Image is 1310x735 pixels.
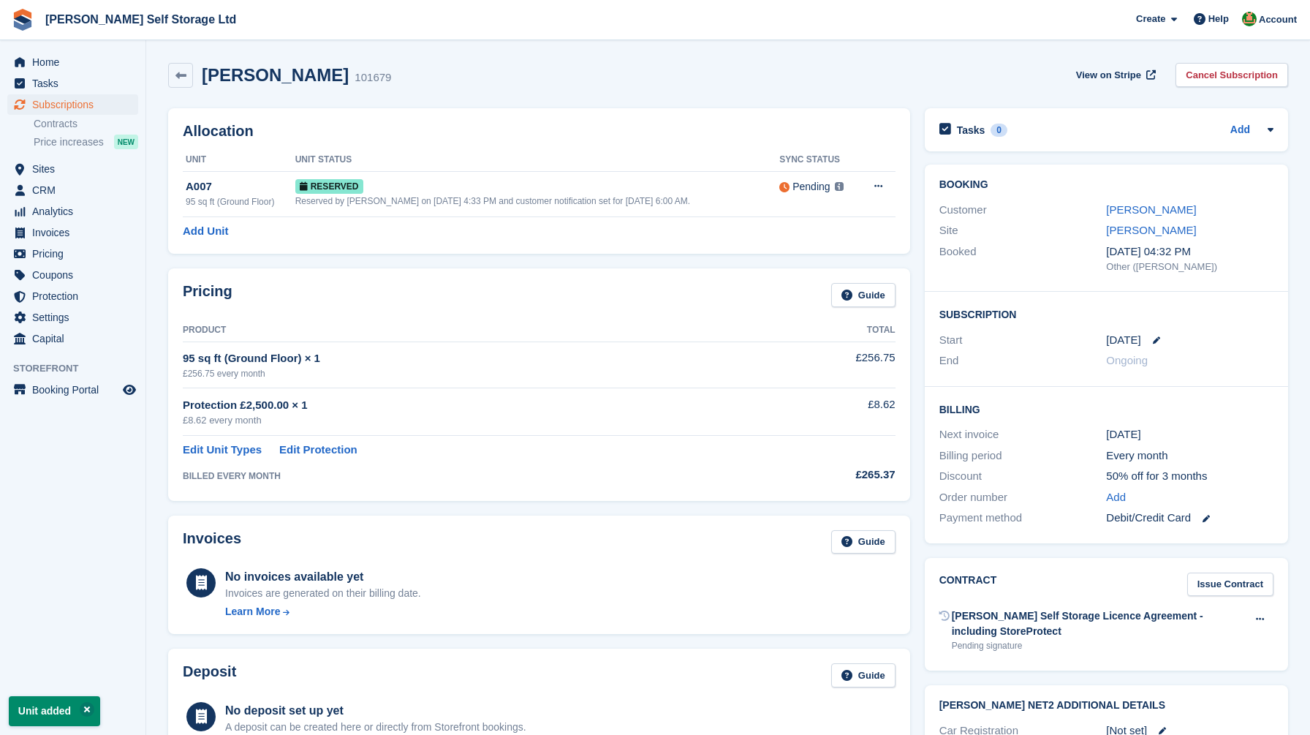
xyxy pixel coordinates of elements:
[7,265,138,285] a: menu
[952,639,1246,652] div: Pending signature
[763,319,895,342] th: Total
[183,319,763,342] th: Product
[355,69,391,86] div: 101679
[1106,510,1273,527] div: Debit/Credit Card
[295,195,779,208] div: Reserved by [PERSON_NAME] on [DATE] 4:33 PM and customer notification set for [DATE] 6:00 AM.
[12,9,34,31] img: stora-icon-8386f47178a22dfd0bd8f6a31ec36ba5ce8667c1dd55bd0f319d3a0aa187defe.svg
[939,426,1107,443] div: Next invoice
[939,510,1107,527] div: Payment method
[835,182,844,191] img: icon-info-grey-7440780725fd019a000dd9b08b2336e03edf1995a4989e88bcd33f0948082b44.svg
[225,586,421,601] div: Invoices are generated on their billing date.
[225,720,526,735] p: A deposit can be created here or directly from Storefront bookings.
[32,328,120,349] span: Capital
[295,148,779,172] th: Unit Status
[32,52,120,72] span: Home
[991,124,1007,137] div: 0
[225,604,280,619] div: Learn More
[225,568,421,586] div: No invoices available yet
[183,148,295,172] th: Unit
[295,179,363,194] span: Reserved
[1070,63,1159,87] a: View on Stripe
[1106,244,1273,260] div: [DATE] 04:32 PM
[763,342,895,388] td: £256.75
[34,117,138,131] a: Contracts
[183,223,228,240] a: Add Unit
[32,180,120,200] span: CRM
[939,179,1273,191] h2: Booking
[939,353,1107,369] div: End
[9,696,100,726] p: Unit added
[1106,354,1148,366] span: Ongoing
[32,159,120,179] span: Sites
[1106,260,1273,274] div: Other ([PERSON_NAME])
[831,283,896,307] a: Guide
[1106,332,1140,349] time: 2025-08-15 00:00:00 UTC
[1187,573,1273,597] a: Issue Contract
[183,413,763,428] div: £8.62 every month
[186,195,295,208] div: 95 sq ft (Ground Floor)
[1106,468,1273,485] div: 50% off for 3 months
[7,201,138,222] a: menu
[7,222,138,243] a: menu
[183,663,236,687] h2: Deposit
[39,7,242,31] a: [PERSON_NAME] Self Storage Ltd
[1136,12,1165,26] span: Create
[939,468,1107,485] div: Discount
[1106,448,1273,464] div: Every month
[7,159,138,179] a: menu
[1076,68,1141,83] span: View on Stripe
[7,94,138,115] a: menu
[183,530,241,554] h2: Invoices
[32,94,120,115] span: Subscriptions
[183,470,763,483] div: BILLED EVERY MONTH
[1259,12,1297,27] span: Account
[183,283,232,307] h2: Pricing
[952,608,1246,639] div: [PERSON_NAME] Self Storage Licence Agreement - including StoreProtect
[792,179,830,195] div: Pending
[939,402,1273,416] h2: Billing
[7,307,138,328] a: menu
[1175,63,1288,87] a: Cancel Subscription
[32,201,120,222] span: Analytics
[939,332,1107,349] div: Start
[939,573,997,597] h2: Contract
[831,530,896,554] a: Guide
[7,244,138,264] a: menu
[225,702,526,720] div: No deposit set up yet
[1242,12,1257,26] img: Joshua Wild
[32,380,120,400] span: Booking Portal
[183,123,896,140] h2: Allocation
[183,397,763,414] div: Protection £2,500.00 × 1
[957,124,985,137] h2: Tasks
[114,135,138,149] div: NEW
[183,350,763,367] div: 95 sq ft (Ground Floor) × 1
[225,604,421,619] a: Learn More
[1106,426,1273,443] div: [DATE]
[1106,489,1126,506] a: Add
[34,135,104,149] span: Price increases
[939,700,1273,712] h2: [PERSON_NAME] Net2 Additional Details
[939,244,1107,274] div: Booked
[121,381,138,399] a: Preview store
[939,448,1107,464] div: Billing period
[1208,12,1229,26] span: Help
[1106,224,1196,236] a: [PERSON_NAME]
[1230,122,1250,139] a: Add
[32,244,120,264] span: Pricing
[939,306,1273,321] h2: Subscription
[32,307,120,328] span: Settings
[186,178,295,195] div: A007
[279,442,357,459] a: Edit Protection
[183,442,262,459] a: Edit Unit Types
[202,65,349,85] h2: [PERSON_NAME]
[13,361,145,376] span: Storefront
[939,222,1107,239] div: Site
[34,134,138,150] a: Price increases NEW
[831,663,896,687] a: Guide
[1106,203,1196,216] a: [PERSON_NAME]
[7,180,138,200] a: menu
[183,367,763,380] div: £256.75 every month
[779,148,857,172] th: Sync Status
[939,202,1107,219] div: Customer
[939,489,1107,506] div: Order number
